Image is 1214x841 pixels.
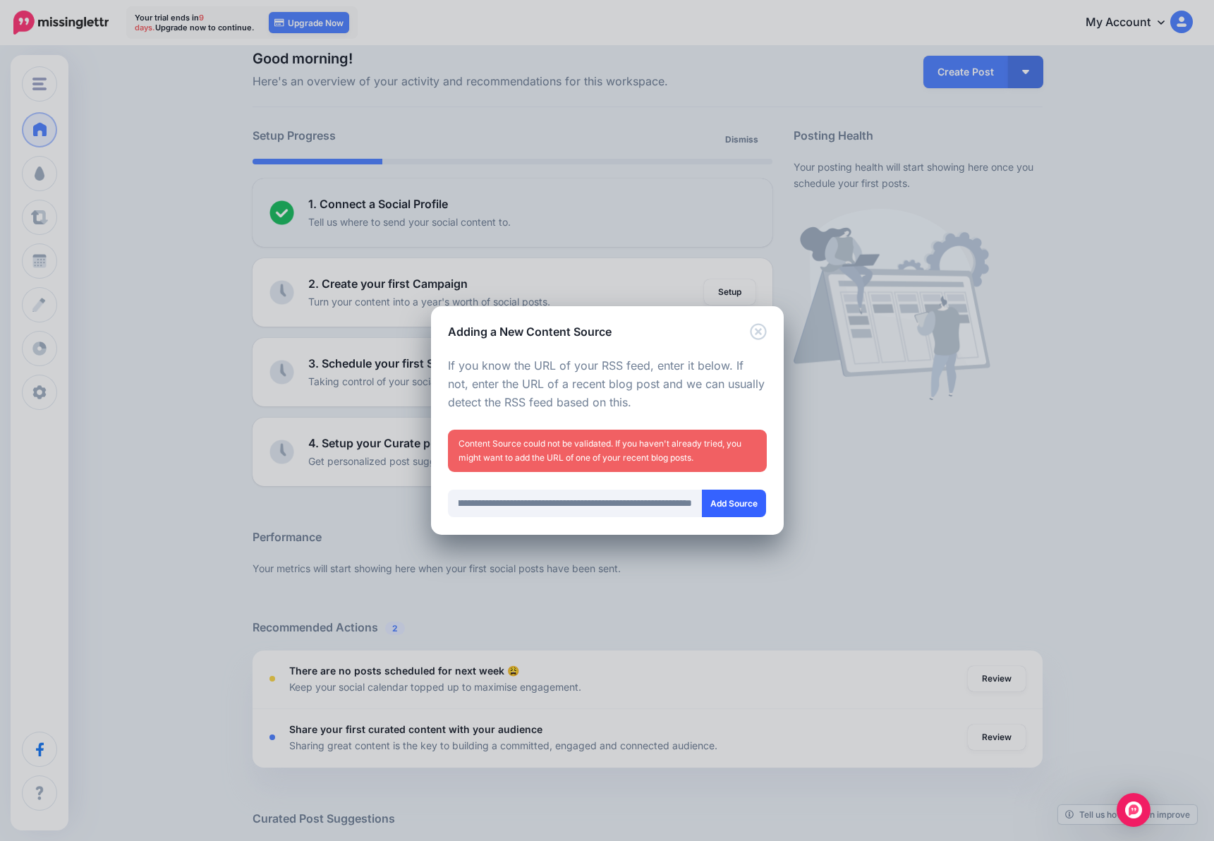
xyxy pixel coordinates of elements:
div: Open Intercom Messenger [1117,793,1151,827]
button: Close [750,323,767,341]
p: If you know the URL of your RSS feed, enter it below. If not, enter the URL of a recent blog post... [448,357,767,412]
h5: Adding a New Content Source [448,323,612,340]
button: Add Source [702,490,766,517]
div: Content Source could not be validated. If you haven't already tried, you might want to add the UR... [448,430,767,472]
